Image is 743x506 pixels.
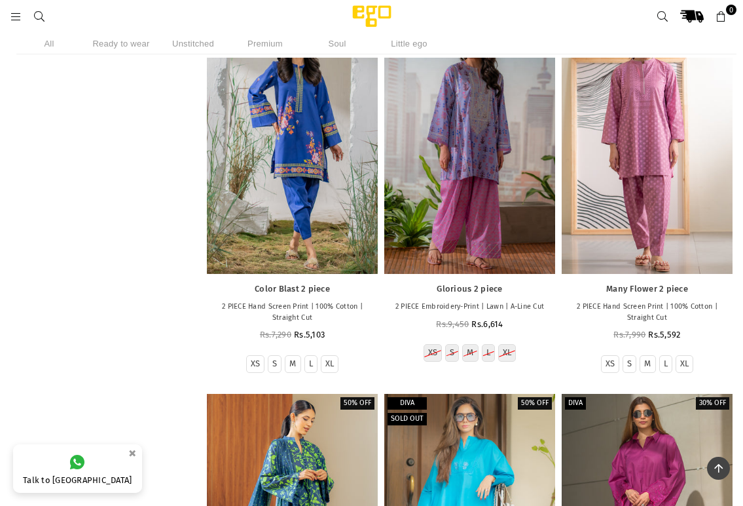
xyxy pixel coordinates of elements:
label: Diva [388,397,427,410]
a: Glorious 2 piece [384,18,555,274]
span: Rs.5,592 [648,330,680,340]
label: S [627,359,632,370]
label: M [289,359,296,370]
li: Little ego [376,33,442,54]
span: Rs.6,614 [471,319,503,329]
a: Many Flower 2 piece [562,18,733,274]
label: L [664,359,668,370]
label: XS [251,359,261,370]
span: Sold out [391,414,424,423]
label: 50% off [518,397,552,410]
a: 0 [710,5,733,28]
span: Rs.5,103 [294,330,325,340]
a: Glorious 2 piece [391,284,549,295]
span: Rs.9,450 [436,319,469,329]
a: Color Blast 2 piece [207,18,378,274]
li: Premium [232,33,298,54]
img: Ego [316,3,427,29]
li: Unstitched [160,33,226,54]
label: XL [503,347,512,359]
label: Diva [565,397,586,410]
a: Menu [4,11,27,21]
label: 30% off [696,397,729,410]
span: Rs.7,990 [613,330,645,340]
a: Search [27,11,51,21]
a: Many Flower 2 piece [568,284,726,295]
label: L [486,347,490,359]
label: S [272,359,277,370]
a: Color Blast 2 piece [213,284,371,295]
p: 2 PIECE Embroidery-Print | Lawn | A-Line Cut [391,302,549,313]
label: M [644,359,651,370]
p: 2 PIECE Hand Screen Print | 100% Cotton | Straight Cut [213,302,371,323]
label: XL [325,359,335,370]
li: Soul [304,33,370,54]
label: L [309,359,313,370]
p: 2 PIECE Hand Screen Print | 100% Cotton | Straight Cut [568,302,726,323]
label: M [467,347,473,359]
label: XL [680,359,689,370]
li: Ready to wear [88,33,154,54]
label: 50% off [340,397,374,410]
button: × [124,442,140,464]
a: Search [651,5,674,28]
li: All [16,33,82,54]
label: XS [428,347,438,359]
span: 0 [726,5,736,15]
span: Rs.7,290 [260,330,291,340]
label: XS [606,359,615,370]
label: S [450,347,454,359]
a: Talk to [GEOGRAPHIC_DATA] [13,444,142,493]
